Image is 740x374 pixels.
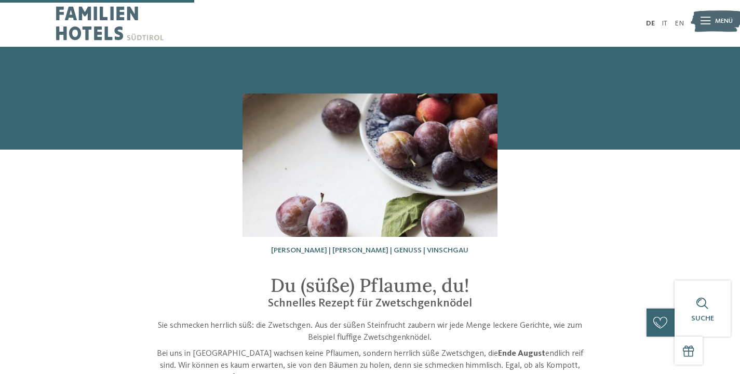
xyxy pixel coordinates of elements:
[148,320,593,343] p: Sie schmecken herrlich süß: die Zwetschgen. Aus der süßen Steinfrucht zaubern wir jede Menge leck...
[662,20,667,27] a: IT
[675,20,684,27] a: EN
[715,17,733,26] span: Menü
[498,350,545,358] strong: Ende August
[243,94,497,237] img: Unser Rezept für Zwetschgenknödel
[271,273,469,297] span: Du (süße) Pflaume, du!
[646,20,655,27] a: DE
[268,298,472,309] span: Schnelles Rezept für Zwetschgenknödel
[691,315,714,322] span: Suche
[271,247,468,254] span: [PERSON_NAME] | [PERSON_NAME] | Genuss | Vinschgau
